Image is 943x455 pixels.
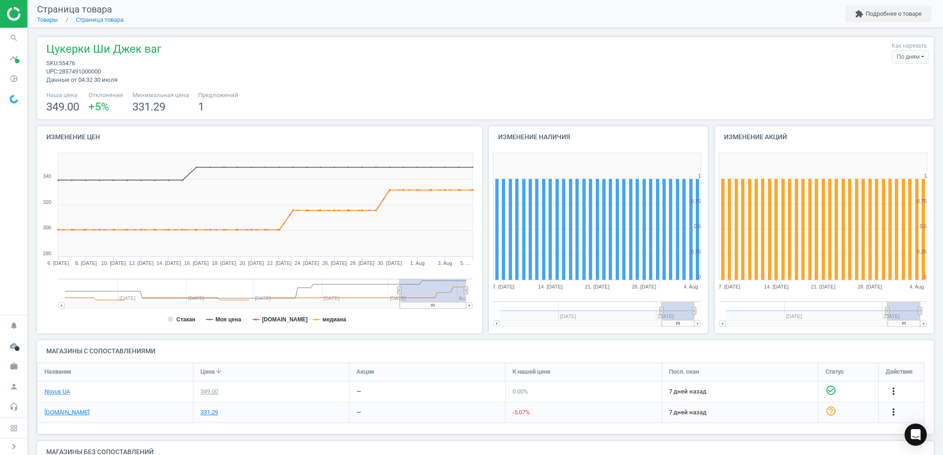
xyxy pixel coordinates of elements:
tspan: Стакан [176,316,195,323]
tspan: 28. [DATE] [350,260,375,266]
tspan: 21. [DATE] [585,284,610,289]
a: Товары [37,16,58,23]
span: 1 [198,100,204,113]
tspan: 28. [DATE] [858,284,882,289]
text: 0.75 [691,198,701,204]
tspan: [DOMAIN_NAME] [262,316,308,323]
div: 349.00 [200,387,218,396]
tspan: 5. … [460,260,471,266]
tspan: медиана [323,316,346,323]
tspan: 16. [DATE] [184,260,209,266]
tspan: 7. [DATE] [493,284,514,289]
span: sku : [46,60,59,67]
tspan: 1. Aug [410,260,425,266]
text: 0.5 [920,223,927,229]
tspan: 22. [DATE] [267,260,292,266]
tspan: 10. [DATE] [101,260,126,266]
text: 300 [43,225,51,230]
h4: Магазины с сопоставлениями [37,340,934,362]
text: 0 [698,274,701,280]
text: 0.25 [917,249,927,254]
label: Как нарезать [892,42,927,50]
tspan: 8. [DATE] [75,260,97,266]
div: По дням [892,50,929,64]
span: 331.29 [132,100,165,113]
i: chevron_right [8,441,19,452]
h4: Изменение акций [715,126,934,148]
span: 55476 [59,60,75,67]
tspan: 6. [DATE] [48,260,69,266]
text: 1 [924,173,927,178]
tspan: 24. [DATE] [295,260,319,266]
div: 331.29 [200,408,218,417]
h4: Изменение наличия [489,126,708,148]
tspan: Au… [459,295,470,301]
text: 0.75 [917,198,927,204]
button: extensionПодробнее о товаре [845,6,931,22]
text: 0.25 [691,249,701,254]
tspan: 4. Aug [684,284,698,289]
i: arrow_downward [215,367,222,375]
i: person [5,378,23,395]
i: pie_chart_outlined [5,70,23,87]
div: — [356,387,361,396]
span: Данные от 04:32 30 июля [46,76,118,83]
text: 0 [924,274,927,280]
a: Novus UA [44,387,70,396]
tspan: 14. [DATE] [764,284,788,289]
img: ajHJNr6hYgQAAAAASUVORK5CYII= [7,7,73,21]
a: Страница товара [76,16,124,23]
span: 7 дней назад [669,387,811,396]
span: Действия [886,368,912,376]
i: check_circle_outline [825,385,837,396]
tspan: 7. [DATE] [718,284,740,289]
i: search [5,29,23,47]
tspan: 4. Aug [910,284,924,289]
tspan: Моя цена [216,316,242,323]
button: more_vert [888,406,899,418]
i: work [5,357,23,375]
i: more_vert [888,386,899,397]
span: 349.00 [46,100,79,113]
span: 0.00 % [512,388,528,395]
span: upc : [46,68,59,75]
span: Посл. скан [669,368,699,376]
span: +5 % [88,100,109,113]
span: К нашей цене [512,368,550,376]
tspan: 26. [DATE] [322,260,347,266]
tspan: 30. [DATE] [378,260,402,266]
span: Предложений [198,91,238,99]
i: cloud_done [5,337,23,355]
button: chevron_right [2,441,25,453]
text: 0.5 [694,223,701,229]
span: Минимальная цена [132,91,189,99]
span: Цукерки Ши Джек ваг [46,42,162,59]
div: — [356,408,361,417]
span: 7 дней назад [669,408,811,417]
a: [DOMAIN_NAME] [44,408,89,417]
span: Страница товара [37,4,112,15]
img: wGWNvw8QSZomAAAAABJRU5ErkJggg== [10,95,18,104]
span: Наша цена [46,91,79,99]
button: more_vert [888,386,899,398]
tspan: 14. [DATE] [538,284,562,289]
tspan: 20. [DATE] [239,260,264,266]
div: Open Intercom Messenger [905,424,927,446]
span: 2857491000000 [59,68,101,75]
tspan: 14. [DATE] [156,260,181,266]
span: Название [44,368,71,376]
span: Акции [356,368,374,376]
i: timeline [5,49,23,67]
text: 1 [698,173,701,178]
tspan: 12. [DATE] [129,260,154,266]
i: help_outline [825,406,837,417]
span: Статус [825,368,844,376]
tspan: 28. [DATE] [632,284,656,289]
span: Цена [200,368,215,376]
i: more_vert [888,406,899,418]
tspan: 18. [DATE] [212,260,237,266]
span: -5.07 % [512,409,530,416]
h4: Изменение цен [37,126,482,148]
i: headset_mic [5,398,23,416]
i: notifications [5,317,23,334]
